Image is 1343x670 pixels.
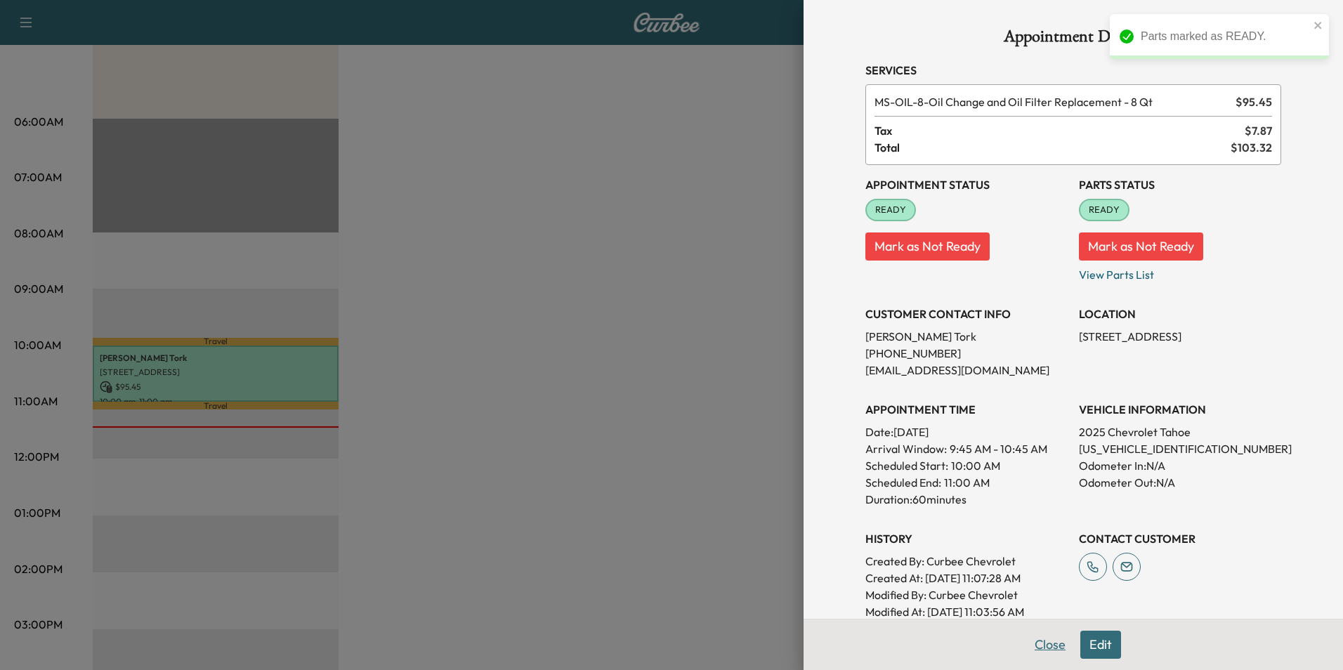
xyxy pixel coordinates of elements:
[1313,20,1323,31] button: close
[865,530,1068,547] h3: History
[865,603,1068,620] p: Modified At : [DATE] 11:03:56 AM
[865,440,1068,457] p: Arrival Window:
[1079,423,1281,440] p: 2025 Chevrolet Tahoe
[1079,306,1281,322] h3: LOCATION
[1079,401,1281,418] h3: VEHICLE INFORMATION
[865,176,1068,193] h3: Appointment Status
[865,457,948,474] p: Scheduled Start:
[865,570,1068,586] p: Created At : [DATE] 11:07:28 AM
[865,474,941,491] p: Scheduled End:
[1079,530,1281,547] h3: CONTACT CUSTOMER
[865,328,1068,345] p: [PERSON_NAME] Tork
[865,345,1068,362] p: [PHONE_NUMBER]
[1079,328,1281,345] p: [STREET_ADDRESS]
[944,474,990,491] p: 11:00 AM
[1080,631,1121,659] button: Edit
[865,586,1068,603] p: Modified By : Curbee Chevrolet
[1141,28,1309,45] div: Parts marked as READY.
[951,457,1000,474] p: 10:00 AM
[867,203,915,217] span: READY
[1079,440,1281,457] p: [US_VEHICLE_IDENTIFICATION_NUMBER]
[865,423,1068,440] p: Date: [DATE]
[1080,203,1128,217] span: READY
[1245,122,1272,139] span: $ 7.87
[865,491,1068,508] p: Duration: 60 minutes
[1079,474,1281,491] p: Odometer Out: N/A
[874,122,1245,139] span: Tax
[874,93,1230,110] span: Oil Change and Oil Filter Replacement - 8 Qt
[1079,457,1281,474] p: Odometer In: N/A
[865,232,990,261] button: Mark as Not Ready
[1079,232,1203,261] button: Mark as Not Ready
[1026,631,1075,659] button: Close
[1079,176,1281,193] h3: Parts Status
[1079,261,1281,283] p: View Parts List
[950,440,1047,457] span: 9:45 AM - 10:45 AM
[865,362,1068,379] p: [EMAIL_ADDRESS][DOMAIN_NAME]
[865,553,1068,570] p: Created By : Curbee Chevrolet
[865,62,1281,79] h3: Services
[865,401,1068,418] h3: APPOINTMENT TIME
[1231,139,1272,156] span: $ 103.32
[865,306,1068,322] h3: CUSTOMER CONTACT INFO
[1236,93,1272,110] span: $ 95.45
[865,28,1281,51] h1: Appointment Details
[874,139,1231,156] span: Total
